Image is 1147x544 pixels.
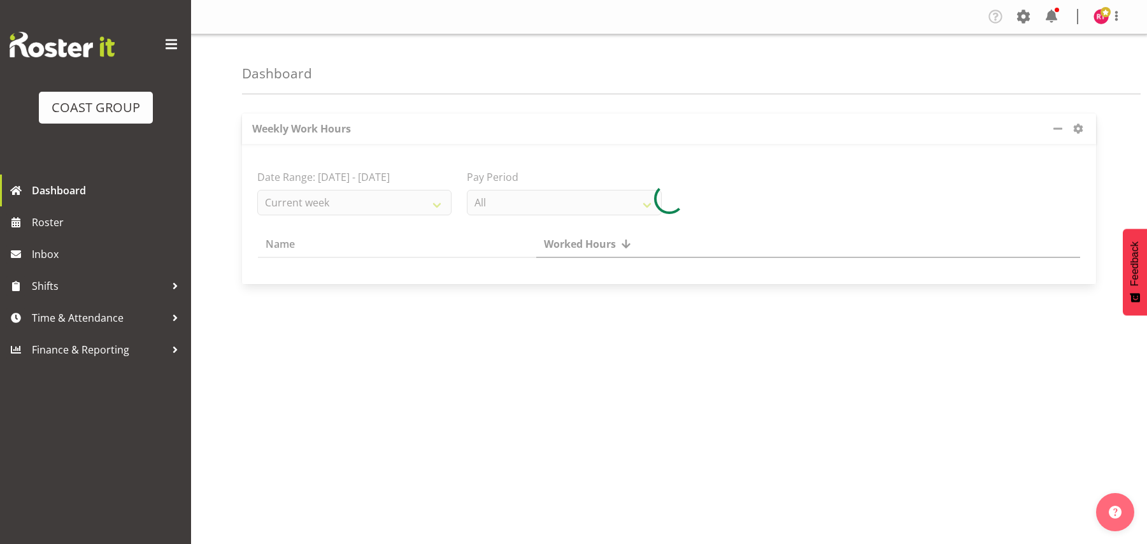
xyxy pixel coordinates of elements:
span: Inbox [32,245,185,264]
span: Roster [32,213,185,232]
img: Rosterit website logo [10,32,115,57]
img: help-xxl-2.png [1109,506,1122,519]
span: Time & Attendance [32,308,166,327]
span: Shifts [32,276,166,296]
div: COAST GROUP [52,98,140,117]
h4: Dashboard [242,66,312,81]
button: Feedback - Show survey [1123,229,1147,315]
span: Feedback [1129,241,1141,286]
span: Dashboard [32,181,185,200]
img: reuben-thomas8009.jpg [1094,9,1109,24]
span: Finance & Reporting [32,340,166,359]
